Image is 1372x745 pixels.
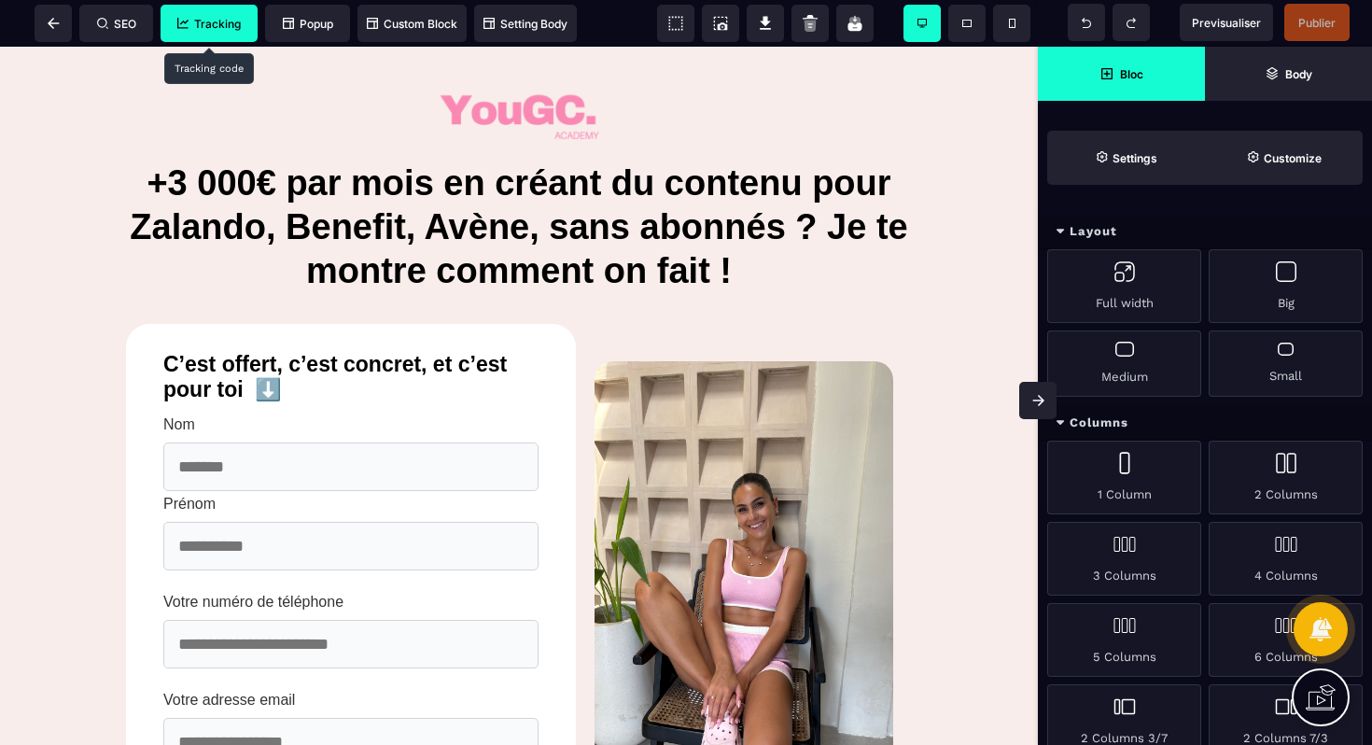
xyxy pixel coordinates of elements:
[657,5,694,42] span: View components
[702,5,739,42] span: Screenshot
[1192,16,1261,30] span: Previsualiser
[145,296,557,365] h1: C’est offert, c’est concret, et c’est pour toi ⬇️
[177,17,241,31] span: Tracking
[1047,330,1201,397] div: Medium
[1038,47,1205,101] span: Open Blocks
[163,640,539,667] text: Votre adresse email
[1209,522,1363,596] div: 4 Columns
[1047,522,1201,596] div: 3 Columns
[1205,131,1363,185] span: Open Style Manager
[1038,406,1372,441] div: Columns
[1113,151,1157,165] strong: Settings
[1180,4,1273,41] span: Preview
[1264,151,1322,165] strong: Customize
[426,41,612,102] img: 010371af0418dc49740d8f87ff05e2d8_logo_yougc_academy.png
[1047,249,1201,323] div: Full width
[163,444,539,471] text: Prénom
[1120,67,1143,81] strong: Bloc
[1209,330,1363,397] div: Small
[1209,441,1363,514] div: 2 Columns
[163,365,539,391] text: Nom
[283,17,333,31] span: Popup
[1209,249,1363,323] div: Big
[163,542,539,569] text: Votre numéro de téléphone
[367,17,457,31] span: Custom Block
[1047,131,1205,185] span: Settings
[1047,603,1201,677] div: 5 Columns
[1047,441,1201,514] div: 1 Column
[1298,16,1336,30] span: Publier
[1205,47,1372,101] span: Open Layer Manager
[112,105,926,256] h1: +3 000€ par mois en créant du contenu pour Zalando, Benefit, Avène, sans abonnés ? Je te montre c...
[97,17,136,31] span: SEO
[1209,603,1363,677] div: 6 Columns
[595,315,893,723] img: e108fb538a115494825ca2db46ee88a3_Capture_d%E2%80%99e%CC%81cran_2025-08-01_a%CC%80_10.10.13.png
[483,17,567,31] span: Setting Body
[1285,67,1312,81] strong: Body
[1038,215,1372,249] div: Layout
